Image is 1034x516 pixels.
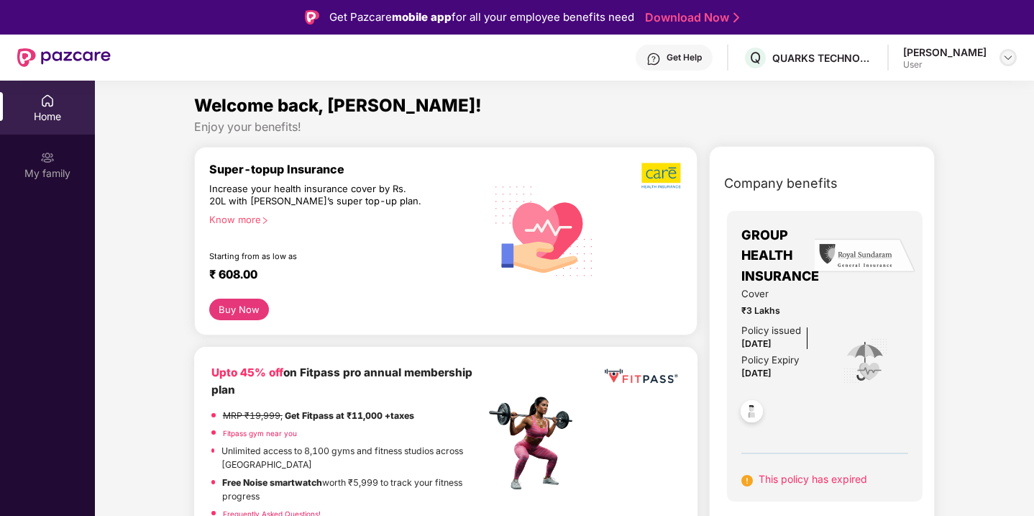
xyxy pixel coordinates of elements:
img: svg+xml;base64,PHN2ZyBpZD0iSG9tZSIgeG1sbnM9Imh0dHA6Ly93d3cudzMub3JnLzIwMDAvc3ZnIiB3aWR0aD0iMjAiIG... [40,94,55,108]
div: Know more [209,214,477,224]
b: on Fitpass pro annual membership plan [211,366,472,397]
img: New Pazcare Logo [17,48,111,67]
div: Policy Expiry [741,353,799,368]
span: GROUP HEALTH INSURANCE [741,225,823,286]
img: fppp.png [602,364,680,389]
div: Increase your health insurance cover by Rs. 20L with [PERSON_NAME]’s super top-up plan. [209,183,424,208]
span: Welcome back, [PERSON_NAME]! [194,95,482,116]
img: Logo [305,10,319,24]
img: svg+xml;base64,PHN2ZyB4bWxucz0iaHR0cDovL3d3dy53My5vcmcvMjAwMC9zdmciIHdpZHRoPSIxNiIgaGVpZ2h0PSIxNi... [741,475,753,486]
div: Get Pazcare for all your employee benefits need [329,9,634,26]
div: User [903,59,987,71]
div: Enjoy your benefits! [194,119,935,135]
div: [PERSON_NAME] [903,45,987,59]
span: Cover [741,286,823,302]
img: insurerLogo [815,238,915,273]
div: ₹ 608.00 [209,267,471,284]
span: Company benefits [724,173,838,194]
img: svg+xml;base64,PHN2ZyBpZD0iSGVscC0zMngzMiIgeG1sbnM9Imh0dHA6Ly93d3cudzMub3JnLzIwMDAvc3ZnIiB3aWR0aD... [646,52,661,66]
p: Unlimited access to 8,100 gyms and fitness studios across [GEOGRAPHIC_DATA] [221,444,485,472]
img: Stroke [733,10,739,25]
img: icon [842,338,889,385]
span: This policy has expired [759,473,867,485]
div: Get Help [667,52,702,63]
a: Download Now [645,10,735,25]
strong: Get Fitpass at ₹11,000 +taxes [285,410,414,421]
img: fpp.png [485,393,585,494]
strong: Free Noise smartwatch [222,477,322,488]
del: MRP ₹19,999, [223,410,283,421]
img: b5dec4f62d2307b9de63beb79f102df3.png [641,162,682,189]
a: Fitpass gym near you [223,429,297,438]
img: svg+xml;base64,PHN2ZyB3aWR0aD0iMjAiIGhlaWdodD0iMjAiIHZpZXdCb3g9IjAgMCAyMCAyMCIgZmlsbD0ibm9uZSIgeG... [40,150,55,165]
img: svg+xml;base64,PHN2ZyB4bWxucz0iaHR0cDovL3d3dy53My5vcmcvMjAwMC9zdmciIHdpZHRoPSI0OC45NDMiIGhlaWdodD... [734,396,769,431]
span: [DATE] [741,338,772,349]
span: ₹3 Lakhs [741,304,823,317]
img: svg+xml;base64,PHN2ZyB4bWxucz0iaHR0cDovL3d3dy53My5vcmcvMjAwMC9zdmciIHhtbG5zOnhsaW5rPSJodHRwOi8vd3... [485,170,604,290]
strong: mobile app [392,10,452,24]
p: worth ₹5,999 to track your fitness progress [222,476,485,504]
span: right [261,217,269,225]
img: svg+xml;base64,PHN2ZyBpZD0iRHJvcGRvd24tMzJ4MzIiIHhtbG5zPSJodHRwOi8vd3d3LnczLm9yZy8yMDAwL3N2ZyIgd2... [1002,52,1014,63]
span: Q [750,49,761,66]
div: Policy issued [741,323,801,338]
button: Buy Now [209,299,269,320]
span: [DATE] [741,368,772,379]
div: QUARKS TECHNOSOFT PRIVATE LIMITED [772,51,873,65]
div: Starting from as low as [209,251,424,261]
div: Super-topup Insurance [209,162,485,176]
b: Upto 45% off [211,366,283,379]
